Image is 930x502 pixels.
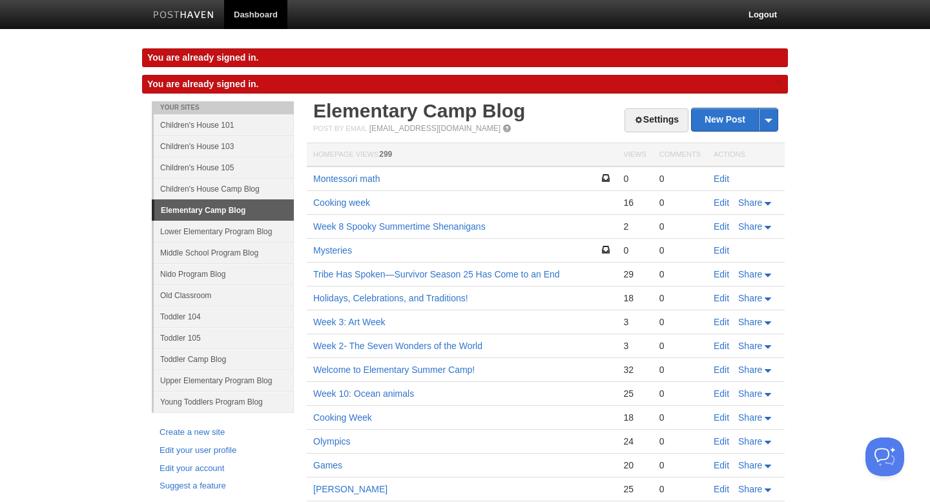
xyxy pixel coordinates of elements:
div: 0 [623,245,646,256]
a: Edit [714,460,729,470]
div: 0 [659,340,701,352]
div: 3 [623,316,646,328]
div: 0 [659,197,701,208]
a: Edit your account [160,462,286,476]
div: 32 [623,364,646,376]
th: Comments [653,143,707,167]
div: 25 [623,483,646,495]
a: Toddler 104 [154,306,294,327]
span: Share [738,197,762,208]
a: Edit [714,484,729,494]
span: Post by Email [313,125,367,132]
span: You are already signed in. [147,79,258,89]
div: 0 [659,412,701,423]
a: Old Classroom [154,285,294,306]
th: Views [617,143,652,167]
div: 0 [623,173,646,185]
a: Week 10: Ocean animals [313,388,414,399]
a: Elementary Camp Blog [313,100,525,121]
a: Edit your user profile [160,444,286,457]
div: 0 [659,245,701,256]
div: 29 [623,268,646,280]
a: Mysteries [313,245,352,256]
a: Edit [714,293,729,303]
div: 0 [659,221,701,232]
div: 18 [623,412,646,423]
a: [EMAIL_ADDRESS][DOMAIN_NAME] [369,124,501,133]
div: 0 [659,459,701,471]
span: Share [738,365,762,375]
div: 0 [659,388,701,399]
div: 0 [659,364,701,376]
span: Share [738,317,762,327]
div: 0 [659,483,701,495]
a: Suggest a feature [160,479,286,493]
div: 3 [623,340,646,352]
a: New Post [692,108,778,131]
a: [PERSON_NAME] [313,484,387,494]
span: Share [738,221,762,232]
span: Share [738,436,762,447]
th: Actions [707,143,785,167]
div: 0 [659,292,701,304]
span: 299 [379,150,392,159]
a: Nido Program Blog [154,263,294,285]
span: Share [738,293,762,303]
div: 0 [659,436,701,447]
div: 18 [623,292,646,304]
a: Lower Elementary Program Blog [154,221,294,242]
a: Toddler Camp Blog [154,348,294,370]
div: 0 [659,268,701,280]
a: Children's House 105 [154,157,294,178]
a: Montessori math [313,174,380,184]
a: Children's House Camp Blog [154,178,294,199]
a: Week 2- The Seven Wonders of the World [313,341,482,351]
a: Edit [714,269,729,279]
span: Share [738,341,762,351]
a: Toddler 105 [154,327,294,348]
a: Cooking Week [313,412,372,423]
a: Tribe Has Spoken—Survivor Season 25 Has Come to an End [313,269,560,279]
span: Share [738,412,762,423]
a: Edit [714,412,729,423]
li: Your Sites [152,101,294,114]
span: Share [738,388,762,399]
span: Share [738,269,762,279]
th: Homepage Views [307,143,617,167]
a: Edit [714,245,729,256]
a: Create a new site [160,426,286,439]
a: Edit [714,197,729,208]
a: Young Toddlers Program Blog [154,391,294,412]
div: 24 [623,436,646,447]
div: 0 [659,173,701,185]
a: Edit [714,436,729,447]
a: Children's House 101 [154,114,294,136]
a: Edit [714,388,729,399]
div: 2 [623,221,646,232]
div: 0 [659,316,701,328]
a: Middle School Program Blog [154,242,294,263]
a: Week 3: Art Week [313,317,386,327]
a: Holidays, Celebrations, and Traditions! [313,293,468,303]
a: Edit [714,317,729,327]
a: Edit [714,365,729,375]
a: × [773,75,785,91]
div: 20 [623,459,646,471]
div: You are already signed in. [142,48,788,67]
a: Games [313,460,342,470]
div: 25 [623,388,646,399]
a: Welcome to Elementary Summer Camp! [313,365,475,375]
a: Edit [714,341,729,351]
div: 16 [623,197,646,208]
a: Children's House 103 [154,136,294,157]
a: Upper Elementary Program Blog [154,370,294,391]
a: Edit [714,221,729,232]
a: Elementary Camp Blog [154,200,294,221]
img: Posthaven-bar [153,11,214,21]
a: Olympics [313,436,351,447]
a: Week 8 Spooky Summertime Shenanigans [313,221,486,232]
a: Cooking week [313,197,370,208]
a: Edit [714,174,729,184]
a: Settings [625,108,688,132]
iframe: Help Scout Beacon - Open [865,437,904,476]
